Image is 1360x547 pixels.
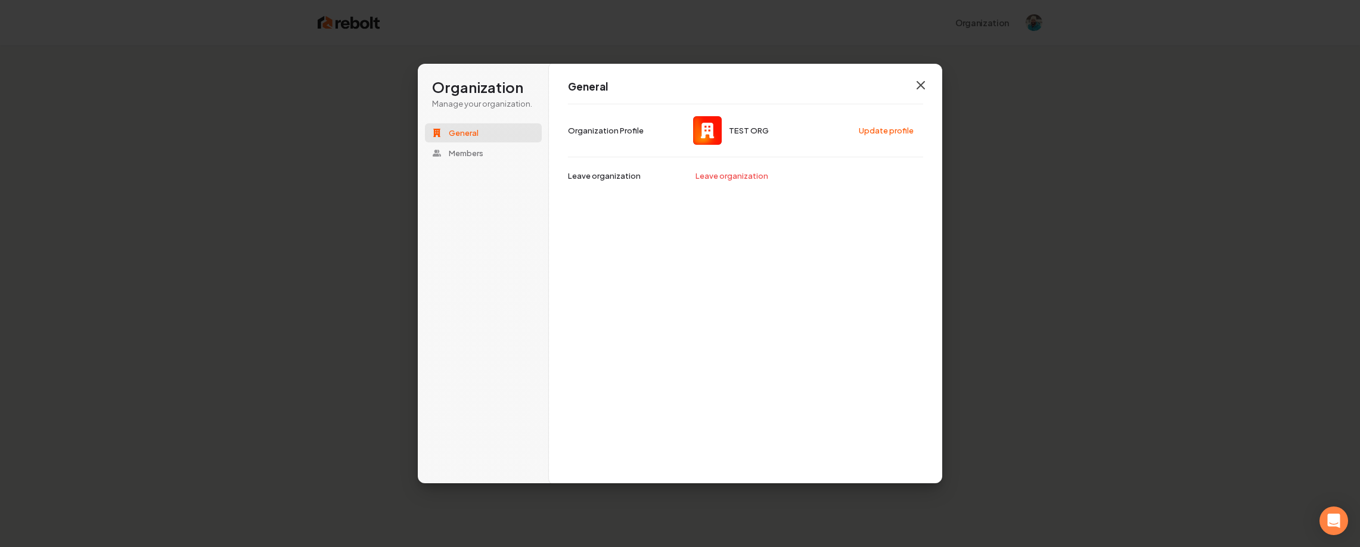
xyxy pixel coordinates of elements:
button: General [425,123,542,142]
span: General [449,128,479,138]
p: Manage your organization. [432,98,535,109]
h1: Organization [432,78,535,97]
p: Leave organization [568,170,641,181]
p: Organization Profile [568,125,644,136]
button: Update profile [853,122,921,139]
button: Leave organization [690,167,775,185]
span: Members [449,148,483,158]
img: TEST ORG [693,116,722,145]
button: Members [425,144,542,163]
h1: General [568,80,923,94]
span: TEST ORG [729,125,769,136]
